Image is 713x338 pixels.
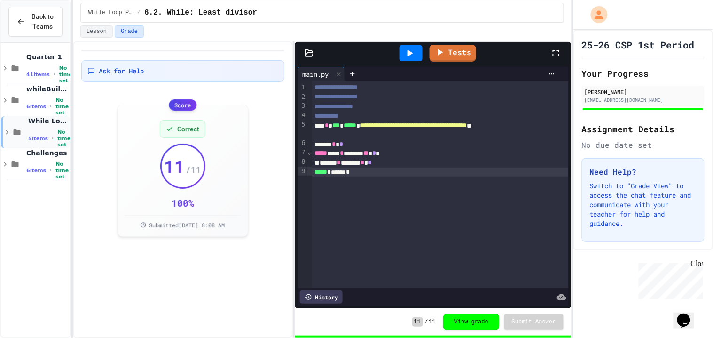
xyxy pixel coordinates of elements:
[430,45,476,62] a: Tests
[298,148,307,157] div: 7
[298,101,307,111] div: 3
[298,111,307,120] div: 4
[635,259,704,299] iframe: chat widget
[31,12,55,32] span: Back to Teams
[54,71,55,78] span: •
[585,97,702,104] div: [EMAIL_ADDRESS][DOMAIN_NAME]
[50,167,52,174] span: •
[50,103,52,110] span: •
[26,85,68,93] span: whileBuilding
[52,135,54,142] span: •
[149,221,225,229] span: Submitted [DATE] 8:08 AM
[582,122,705,136] h2: Assignment Details
[55,161,69,180] span: No time set
[512,318,556,326] span: Submit Answer
[177,124,199,134] span: Correct
[298,157,307,167] div: 8
[300,290,343,304] div: History
[298,67,345,81] div: main.py
[443,314,500,330] button: View grade
[55,97,69,116] span: No time set
[674,300,704,329] iframe: chat widget
[585,88,702,96] div: [PERSON_NAME]
[4,4,65,60] div: Chat with us now!Close
[581,4,610,25] div: My Account
[582,139,705,151] div: No due date set
[164,157,185,176] span: 11
[144,7,257,18] span: 6.2. While: Least divisor
[298,69,333,79] div: main.py
[186,163,201,176] span: / 11
[582,38,695,51] h1: 25-26 CSP 1st Period
[26,104,46,110] span: 6 items
[26,72,50,78] span: 41 items
[298,83,307,92] div: 1
[307,148,312,156] span: Fold line
[8,7,63,37] button: Back to Teams
[99,66,144,76] span: Ask for Help
[80,25,113,38] button: Lesson
[412,317,423,327] span: 11
[298,138,307,148] div: 6
[28,117,68,125] span: While Loop Projects
[57,129,71,148] span: No time set
[26,149,68,157] span: Challenges
[582,67,705,80] h2: Your Progress
[298,92,307,102] div: 2
[172,196,194,209] div: 100 %
[88,9,133,16] span: While Loop Projects
[169,99,196,111] div: Score
[298,120,307,138] div: 5
[504,314,564,330] button: Submit Answer
[425,318,428,326] span: /
[429,318,436,326] span: 11
[26,53,68,61] span: Quarter 1
[59,65,72,84] span: No time set
[115,25,144,38] button: Grade
[137,9,141,16] span: /
[590,181,697,228] p: Switch to "Grade View" to access the chat feature and communicate with your teacher for help and ...
[28,136,48,142] span: 5 items
[26,168,46,174] span: 6 items
[590,166,697,177] h3: Need Help?
[298,167,307,176] div: 9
